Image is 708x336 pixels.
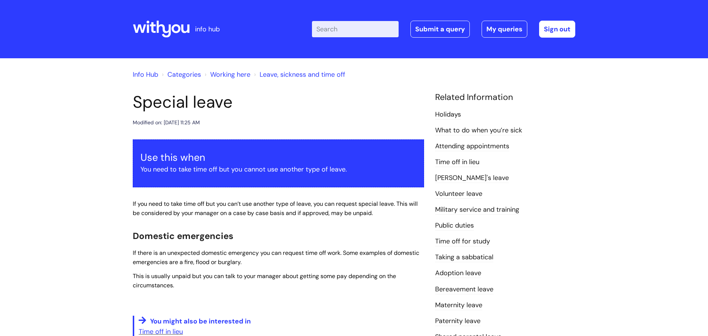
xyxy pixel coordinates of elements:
p: info hub [195,23,220,35]
a: Info Hub [133,70,158,79]
a: [PERSON_NAME]'s leave [435,173,509,183]
a: Military service and training [435,205,519,215]
a: Bereavement leave [435,285,493,294]
a: Taking a sabbatical [435,253,493,262]
a: Maternity leave [435,301,482,310]
input: Search [312,21,399,37]
div: Modified on: [DATE] 11:25 AM [133,118,200,127]
p: You need to take time off but you cannot use another type of leave. [140,163,416,175]
a: Working here [210,70,250,79]
a: What to do when you’re sick [435,126,522,135]
a: Public duties [435,221,474,231]
span: Domestic emergencies [133,230,233,242]
a: Holidays [435,110,461,119]
a: Categories [167,70,201,79]
a: My queries [482,21,527,38]
a: Leave, sickness and time off [260,70,345,79]
span: This is usually unpaid but you can talk to your manager about getting some pay depending on the c... [133,272,396,289]
li: Leave, sickness and time off [252,69,345,80]
a: Adoption leave [435,269,481,278]
span: You might also be interested in [150,317,251,326]
span: If there is an unexpected domestic emergency you can request time off work. Some examples of dome... [133,249,419,266]
h4: Related Information [435,92,575,103]
li: Solution home [160,69,201,80]
a: Time off for study [435,237,490,246]
a: Time off in lieu [139,327,183,336]
div: | - [312,21,575,38]
h1: Special leave [133,92,424,112]
a: Paternity leave [435,316,480,326]
a: Time off in lieu [435,157,479,167]
a: Sign out [539,21,575,38]
a: Submit a query [410,21,470,38]
a: Volunteer leave [435,189,482,199]
h3: Use this when [140,152,416,163]
span: If you need to take time off but you can’t use another type of leave, you can request special lea... [133,200,418,217]
a: Attending appointments [435,142,509,151]
li: Working here [203,69,250,80]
